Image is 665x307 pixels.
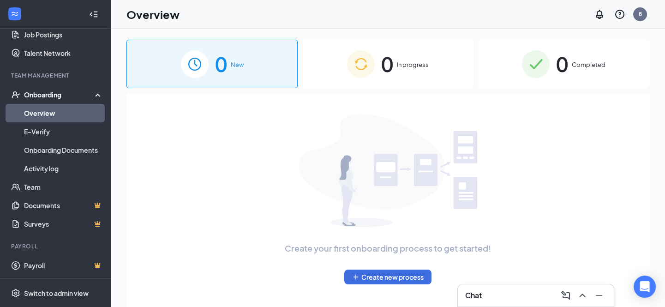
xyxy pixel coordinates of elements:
span: 0 [215,48,227,80]
h3: Chat [465,290,482,301]
button: ComposeMessage [558,288,573,303]
span: New [231,60,244,69]
svg: ChevronUp [577,290,588,301]
span: In progress [397,60,429,69]
a: Talent Network [24,44,103,62]
a: Overview [24,104,103,122]
a: Onboarding Documents [24,141,103,159]
span: 0 [381,48,393,80]
a: SurveysCrown [24,215,103,233]
a: Activity log [24,159,103,178]
svg: Notifications [594,9,605,20]
span: Create your first onboarding process to get started! [285,242,491,255]
div: Switch to admin view [24,289,89,298]
a: DocumentsCrown [24,196,103,215]
svg: Settings [11,289,20,298]
a: Job Postings [24,25,103,44]
div: 8 [639,10,642,18]
button: Minimize [592,288,606,303]
svg: Plus [352,273,359,281]
span: Completed [572,60,605,69]
div: Open Intercom Messenger [634,276,656,298]
button: ChevronUp [575,288,590,303]
svg: UserCheck [11,90,20,99]
a: E-Verify [24,122,103,141]
button: PlusCreate new process [344,270,431,284]
svg: QuestionInfo [614,9,625,20]
div: Payroll [11,242,101,250]
div: Team Management [11,72,101,79]
svg: Minimize [593,290,605,301]
h1: Overview [126,6,180,22]
span: 0 [556,48,568,80]
svg: ComposeMessage [560,290,571,301]
a: Team [24,178,103,196]
div: Onboarding [24,90,95,99]
svg: Collapse [89,10,98,19]
a: PayrollCrown [24,256,103,275]
svg: WorkstreamLogo [10,9,19,18]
